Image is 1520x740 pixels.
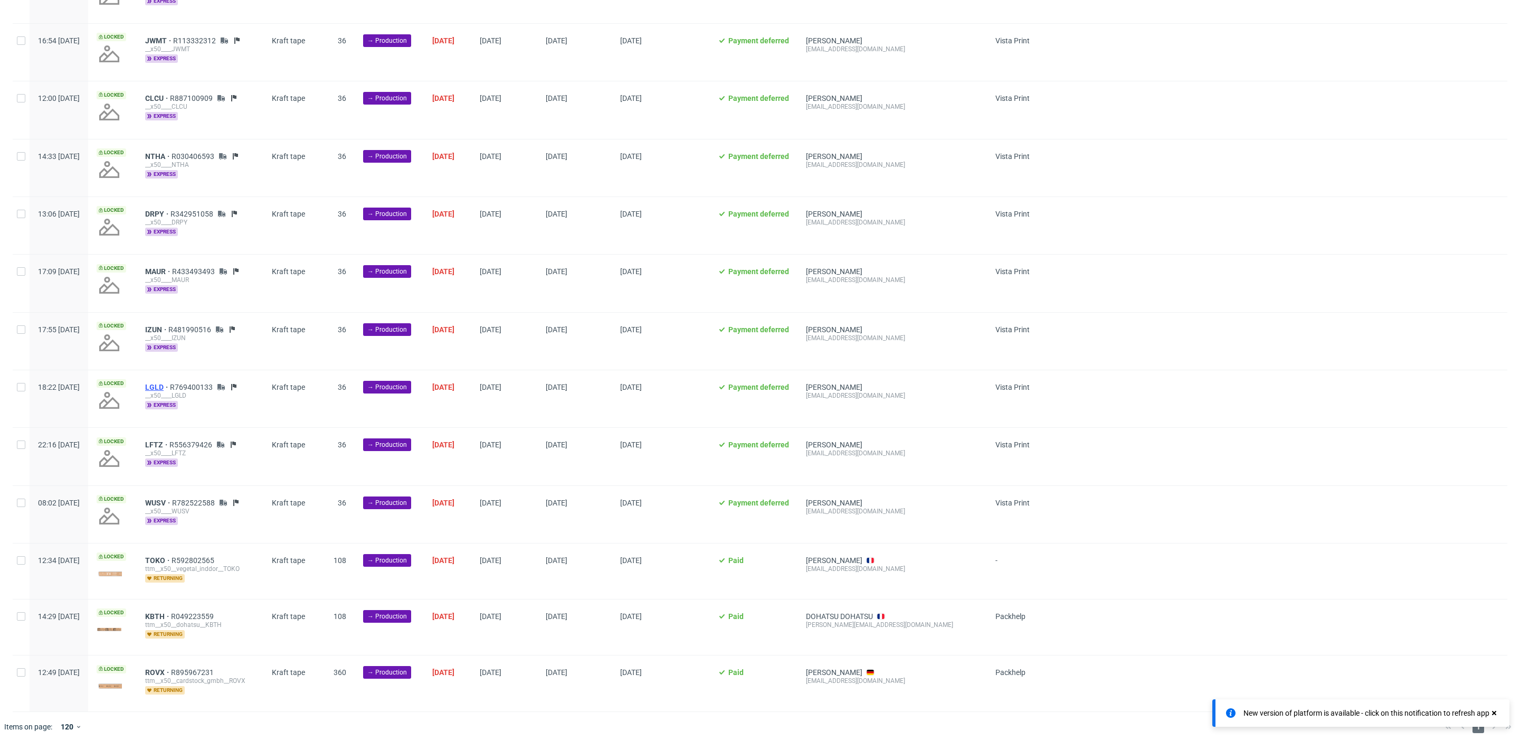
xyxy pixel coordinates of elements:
[145,458,178,467] span: express
[145,621,255,629] div: ttm__x50__dohatsu__KBTH
[38,267,80,276] span: 17:09 [DATE]
[367,556,407,565] span: → Production
[620,94,642,102] span: [DATE]
[728,94,789,102] span: Payment deferred
[338,383,346,391] span: 36
[806,36,862,45] a: [PERSON_NAME]
[38,94,80,102] span: 12:00 [DATE]
[480,383,501,391] span: [DATE]
[546,499,567,507] span: [DATE]
[432,556,454,565] span: [DATE]
[432,441,454,449] span: [DATE]
[145,556,172,565] a: TOKO
[4,722,52,732] span: Items on page:
[97,437,126,446] span: Locked
[995,668,1025,677] span: Packhelp
[338,94,346,102] span: 36
[97,388,122,413] img: no_design.png
[172,267,217,276] a: R433493493
[806,161,978,169] div: [EMAIL_ADDRESS][DOMAIN_NAME]
[97,148,126,157] span: Locked
[620,441,642,449] span: [DATE]
[272,325,305,334] span: Kraft tape
[145,517,178,525] span: express
[480,441,501,449] span: [DATE]
[97,330,122,355] img: no_design.png
[367,325,407,334] span: → Production
[806,556,862,565] a: [PERSON_NAME]
[995,383,1030,391] span: Vista Print
[272,94,305,102] span: Kraft tape
[995,556,1036,586] span: -
[145,152,172,161] a: NTHA
[145,441,169,449] a: LFTZ
[620,325,642,334] span: [DATE]
[806,210,862,218] a: [PERSON_NAME]
[995,94,1030,102] span: Vista Print
[995,325,1030,334] span: Vista Print
[367,267,407,276] span: → Production
[172,499,217,507] span: R782522588
[172,556,216,565] a: R592802565
[806,383,862,391] a: [PERSON_NAME]
[145,449,255,457] div: __x50____LFTZ
[480,499,501,507] span: [DATE]
[806,612,873,621] a: DOHATSU DOHATSU
[806,152,862,161] a: [PERSON_NAME]
[170,383,215,391] a: R769400133
[432,267,454,276] span: [DATE]
[432,383,454,391] span: [DATE]
[145,383,170,391] a: LGLD
[480,94,501,102] span: [DATE]
[97,91,126,99] span: Locked
[145,170,178,179] span: express
[367,36,407,45] span: → Production
[728,36,789,45] span: Payment deferred
[97,41,122,67] img: no_design.png
[806,391,978,400] div: [EMAIL_ADDRESS][DOMAIN_NAME]
[173,36,218,45] span: R113332312
[38,210,80,218] span: 13:06 [DATE]
[480,267,501,276] span: [DATE]
[806,218,978,227] div: [EMAIL_ADDRESS][DOMAIN_NAME]
[480,668,501,677] span: [DATE]
[272,499,305,507] span: Kraft tape
[145,343,178,352] span: express
[145,210,170,218] a: DRPY
[620,668,642,677] span: [DATE]
[168,325,213,334] a: R481990516
[806,565,978,573] div: [EMAIL_ADDRESS][DOMAIN_NAME]
[145,267,172,276] a: MAUR
[97,157,122,182] img: no_design.png
[272,267,305,276] span: Kraft tape
[170,94,215,102] span: R887100909
[97,608,126,617] span: Locked
[38,499,80,507] span: 08:02 [DATE]
[38,383,80,391] span: 18:22 [DATE]
[728,499,789,507] span: Payment deferred
[145,391,255,400] div: __x50____LGLD
[995,499,1030,507] span: Vista Print
[334,668,346,677] span: 360
[145,276,255,284] div: __x50____MAUR
[546,325,567,334] span: [DATE]
[728,383,789,391] span: Payment deferred
[169,441,214,449] a: R556379426
[546,267,567,276] span: [DATE]
[480,612,501,621] span: [DATE]
[546,612,567,621] span: [DATE]
[546,36,567,45] span: [DATE]
[546,441,567,449] span: [DATE]
[272,556,305,565] span: Kraft tape
[995,267,1030,276] span: Vista Print
[620,556,642,565] span: [DATE]
[338,441,346,449] span: 36
[728,210,789,218] span: Payment deferred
